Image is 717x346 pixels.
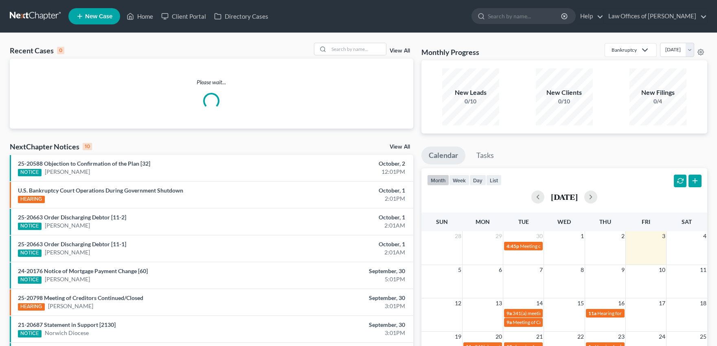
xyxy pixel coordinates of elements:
[699,265,707,275] span: 11
[18,223,42,230] div: NOTICE
[18,330,42,337] div: NOTICE
[469,175,486,186] button: day
[557,218,571,225] span: Wed
[617,332,625,342] span: 23
[442,97,499,105] div: 0/10
[18,276,42,284] div: NOTICE
[18,187,183,194] a: U.S. Bankruptcy Court Operations During Government Shutdown
[551,193,578,201] h2: [DATE]
[329,43,386,55] input: Search by name...
[18,196,45,203] div: HEARING
[580,265,585,275] span: 8
[281,248,405,256] div: 2:01AM
[48,302,93,310] a: [PERSON_NAME]
[536,97,593,105] div: 0/10
[123,9,157,24] a: Home
[597,310,661,316] span: Hearing for [PERSON_NAME]
[18,321,116,328] a: 21-20687 Statement in Support [2130]
[658,332,666,342] span: 24
[57,47,64,54] div: 0
[45,329,89,337] a: Norwich Diocese
[210,9,272,24] a: Directory Cases
[281,160,405,168] div: October, 2
[10,46,64,55] div: Recent Cases
[599,218,611,225] span: Thu
[45,168,90,176] a: [PERSON_NAME]
[454,231,462,241] span: 28
[682,218,692,225] span: Sat
[702,231,707,241] span: 4
[45,248,90,256] a: [PERSON_NAME]
[157,9,210,24] a: Client Portal
[281,195,405,203] div: 2:01PM
[18,160,150,167] a: 25-20588 Objection to Confirmation of the Plan [32]
[642,218,650,225] span: Fri
[390,48,410,54] a: View All
[518,218,529,225] span: Tue
[604,9,707,24] a: Law Offices of [PERSON_NAME]
[535,298,544,308] span: 14
[281,302,405,310] div: 3:01PM
[495,298,503,308] span: 13
[629,88,686,97] div: New Filings
[658,265,666,275] span: 10
[18,214,126,221] a: 25-20663 Order Discharging Debtor [11-2]
[281,321,405,329] div: September, 30
[421,147,465,164] a: Calendar
[535,231,544,241] span: 30
[18,303,45,311] div: HEARING
[580,231,585,241] span: 1
[513,310,591,316] span: 341(a) meeting for [PERSON_NAME]
[507,310,512,316] span: 9a
[539,265,544,275] span: 7
[442,88,499,97] div: New Leads
[612,46,637,53] div: Bankruptcy
[18,169,42,176] div: NOTICE
[10,142,92,151] div: NextChapter Notices
[658,298,666,308] span: 17
[45,275,90,283] a: [PERSON_NAME]
[281,221,405,230] div: 2:01AM
[18,267,148,274] a: 24-20176 Notice of Mortgage Payment Change [60]
[507,243,519,249] span: 4:45p
[577,298,585,308] span: 15
[457,265,462,275] span: 5
[281,168,405,176] div: 12:01PM
[507,319,512,325] span: 9a
[454,332,462,342] span: 19
[576,9,603,24] a: Help
[617,298,625,308] span: 16
[488,9,562,24] input: Search by name...
[629,97,686,105] div: 0/4
[390,144,410,150] a: View All
[513,319,603,325] span: Meeting of Creditors for [PERSON_NAME]
[281,213,405,221] div: October, 1
[45,221,90,230] a: [PERSON_NAME]
[281,267,405,275] div: September, 30
[281,186,405,195] div: October, 1
[427,175,449,186] button: month
[486,175,502,186] button: list
[85,13,112,20] span: New Case
[495,231,503,241] span: 29
[588,310,596,316] span: 11a
[449,175,469,186] button: week
[18,250,42,257] div: NOTICE
[520,243,610,249] span: Meeting of Creditors for [PERSON_NAME]
[577,332,585,342] span: 22
[536,88,593,97] div: New Clients
[495,332,503,342] span: 20
[281,329,405,337] div: 3:01PM
[535,332,544,342] span: 21
[498,265,503,275] span: 6
[469,147,501,164] a: Tasks
[621,231,625,241] span: 2
[476,218,490,225] span: Mon
[421,47,479,57] h3: Monthly Progress
[699,332,707,342] span: 25
[454,298,462,308] span: 12
[621,265,625,275] span: 9
[18,294,143,301] a: 25-20798 Meeting of Creditors Continued/Closed
[10,78,413,86] p: Please wait...
[436,218,448,225] span: Sun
